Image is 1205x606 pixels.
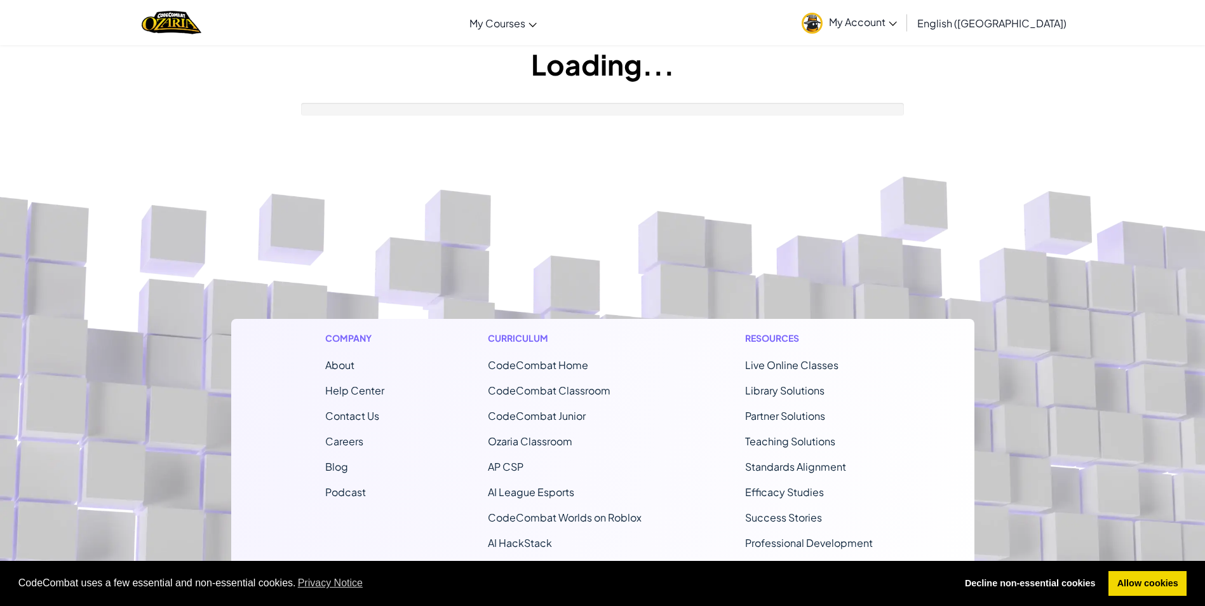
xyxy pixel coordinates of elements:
span: My Courses [469,17,525,30]
img: Home [142,10,201,36]
a: Careers [325,434,363,448]
a: Partner Solutions [745,409,825,422]
a: AP CSP [488,460,523,473]
span: English ([GEOGRAPHIC_DATA]) [917,17,1067,30]
span: Contact Us [325,409,379,422]
a: Professional Development [745,536,873,549]
h1: Curriculum [488,332,642,345]
a: Ozaria by CodeCombat logo [142,10,201,36]
img: avatar [802,13,823,34]
a: Standards Alignment [745,460,846,473]
a: CodeCombat Classroom [488,384,610,397]
a: Success Stories [745,511,822,524]
a: My Account [795,3,903,43]
span: CodeCombat uses a few essential and non-essential cookies. [18,574,946,593]
span: CodeCombat Home [488,358,588,372]
a: CodeCombat Worlds on Roblox [488,511,642,524]
a: English ([GEOGRAPHIC_DATA]) [911,6,1073,40]
a: learn more about cookies [296,574,365,593]
a: allow cookies [1108,571,1187,596]
a: AI League Esports [488,485,574,499]
a: Library Solutions [745,384,825,397]
a: Efficacy Studies [745,485,824,499]
a: Teaching Solutions [745,434,835,448]
a: Ozaria Classroom [488,434,572,448]
a: About [325,358,354,372]
h1: Resources [745,332,880,345]
a: Help Center [325,384,384,397]
a: Live Online Classes [745,358,838,372]
a: Podcast [325,485,366,499]
a: CodeCombat Junior [488,409,586,422]
a: deny cookies [956,571,1104,596]
span: My Account [829,15,897,29]
a: Blog [325,460,348,473]
a: My Courses [463,6,543,40]
h1: Company [325,332,384,345]
a: AI HackStack [488,536,552,549]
